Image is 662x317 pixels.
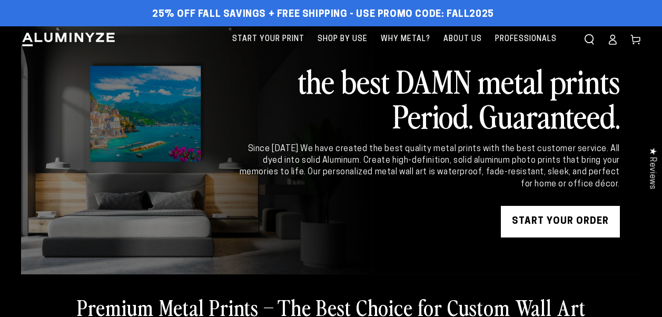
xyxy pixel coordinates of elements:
[312,26,373,52] a: Shop By Use
[238,63,620,133] h2: the best DAMN metal prints Period. Guaranteed.
[501,206,620,237] a: START YOUR Order
[381,33,430,46] span: Why Metal?
[578,28,601,51] summary: Search our site
[227,26,310,52] a: Start Your Print
[438,26,487,52] a: About Us
[21,32,116,47] img: Aluminyze
[443,33,482,46] span: About Us
[642,139,662,197] div: Click to open Judge.me floating reviews tab
[232,33,304,46] span: Start Your Print
[490,26,562,52] a: Professionals
[376,26,436,52] a: Why Metal?
[495,33,557,46] span: Professionals
[318,33,368,46] span: Shop By Use
[238,143,620,191] div: Since [DATE] We have created the best quality metal prints with the best customer service. All dy...
[152,9,494,21] span: 25% off FALL Savings + Free Shipping - Use Promo Code: FALL2025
